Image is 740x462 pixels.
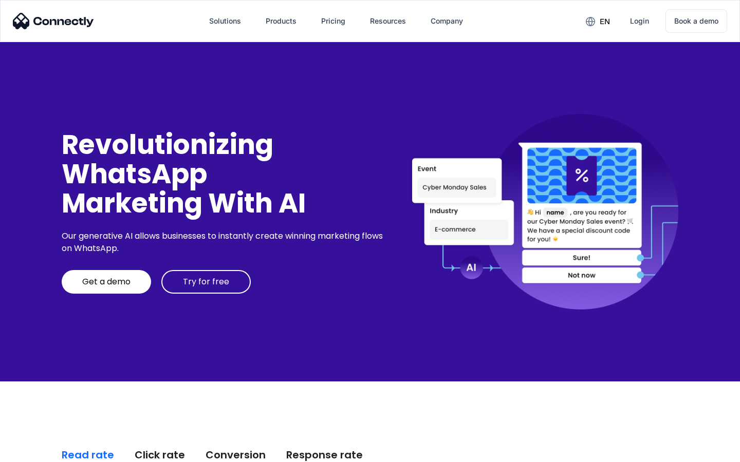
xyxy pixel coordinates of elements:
a: Get a demo [62,270,151,294]
div: Resources [370,14,406,28]
a: Pricing [313,9,354,33]
div: Our generative AI allows businesses to instantly create winning marketing flows on WhatsApp. [62,230,386,255]
div: Click rate [135,448,185,462]
div: Response rate [286,448,363,462]
div: Login [630,14,649,28]
div: Get a demo [82,277,131,287]
div: Products [266,14,297,28]
div: Conversion [206,448,266,462]
div: Revolutionizing WhatsApp Marketing With AI [62,130,386,218]
a: Book a demo [665,9,727,33]
div: Company [431,14,463,28]
div: Read rate [62,448,114,462]
div: Pricing [321,14,345,28]
a: Try for free [161,270,251,294]
div: en [600,14,610,29]
img: Connectly Logo [13,13,94,29]
div: Solutions [209,14,241,28]
div: Try for free [183,277,229,287]
a: Login [622,9,657,33]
